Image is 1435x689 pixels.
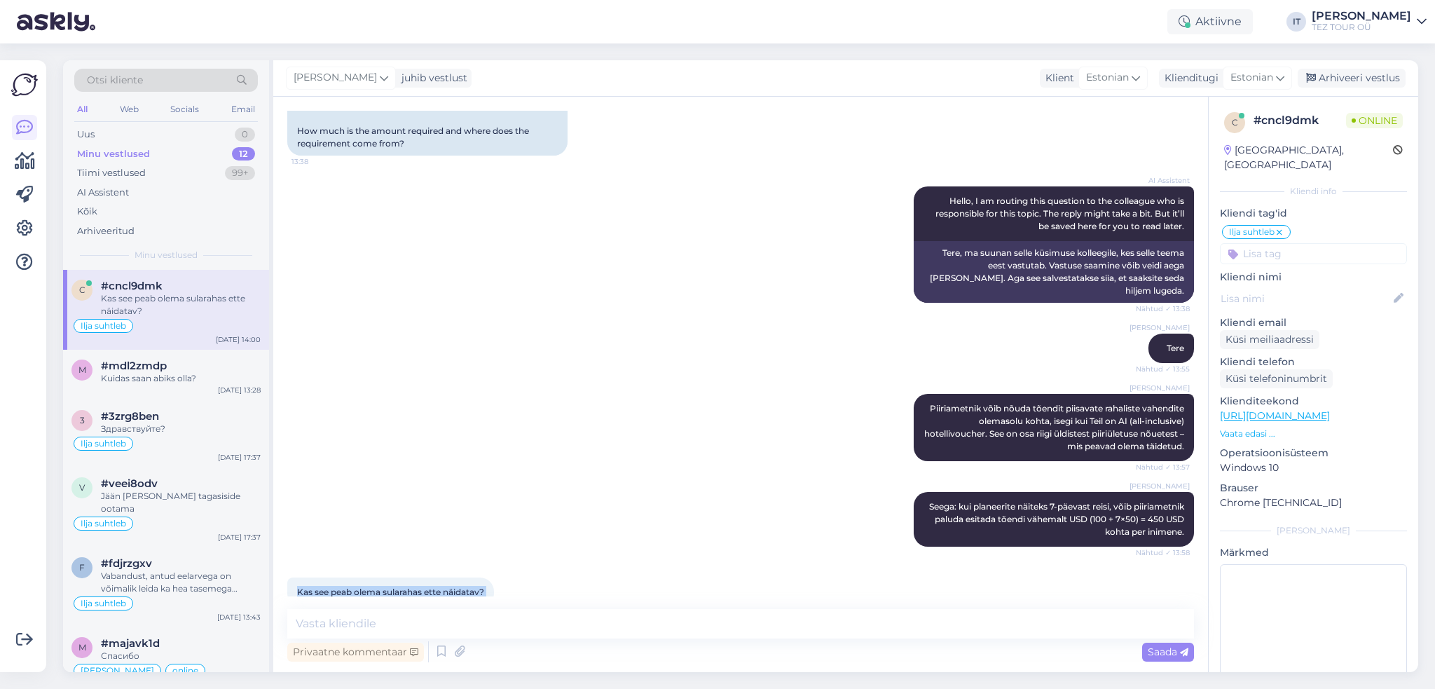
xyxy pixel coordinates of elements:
[1040,71,1074,86] div: Klient
[1136,462,1190,472] span: Nähtud ✓ 13:57
[135,249,198,261] span: Minu vestlused
[1230,70,1273,86] span: Estonian
[1220,270,1407,285] p: Kliendi nimi
[101,360,167,372] span: #mdl2zmdp
[77,224,135,238] div: Arhiveeritud
[1167,343,1184,353] span: Tere
[1220,315,1407,330] p: Kliendi email
[297,587,484,597] span: Kas see peab olema sularahas ette näidatav?
[218,452,261,463] div: [DATE] 17:37
[1312,22,1411,33] div: TEZ TOUR OÜ
[172,667,198,675] span: online
[77,147,150,161] div: Minu vestlused
[1159,71,1218,86] div: Klienditugi
[1220,496,1407,510] p: Chrome [TECHNICAL_ID]
[1086,70,1129,86] span: Estonian
[929,501,1186,537] span: Seega: kui planeerite näiteks 7-päevast reisi, võib piiriametnik paluda esitada tõendi vähemalt U...
[77,166,146,180] div: Tiimi vestlused
[167,100,202,118] div: Socials
[217,612,261,622] div: [DATE] 13:43
[1220,355,1407,369] p: Kliendi telefon
[1130,481,1190,491] span: [PERSON_NAME]
[78,642,86,653] span: m
[1167,9,1253,34] div: Aktiivne
[74,100,90,118] div: All
[101,410,159,423] span: #3zrg8ben
[287,643,424,662] div: Privaatne kommentaar
[101,372,261,385] div: Kuidas saan abiks olla?
[79,482,85,493] span: v
[1312,11,1427,33] a: [PERSON_NAME]TEZ TOUR OÜ
[1220,461,1407,475] p: Windows 10
[1130,383,1190,393] span: [PERSON_NAME]
[291,156,344,167] span: 13:38
[79,285,85,295] span: c
[1220,428,1407,440] p: Vaata edasi ...
[235,128,255,142] div: 0
[1220,394,1407,409] p: Klienditeekond
[1220,369,1333,388] div: Küsi telefoninumbrit
[117,100,142,118] div: Web
[11,71,38,98] img: Askly Logo
[1137,175,1190,186] span: AI Assistent
[1220,446,1407,461] p: Operatsioonisüsteem
[101,477,158,490] span: #veei8odv
[1229,228,1275,236] span: Ilja suhtleb
[81,667,154,675] span: [PERSON_NAME]
[1312,11,1411,22] div: [PERSON_NAME]
[101,650,261,662] div: Спасибо
[81,599,126,608] span: Ilja suhtleb
[1220,545,1407,560] p: Märkmed
[77,186,129,200] div: AI Assistent
[77,205,97,219] div: Kõik
[218,532,261,543] div: [DATE] 17:37
[101,570,261,595] div: Vabandust, antud eelarvega on võimalik leida ka hea tasemega hotelle. Vaatasin valesti
[1221,291,1391,306] input: Lisa nimi
[218,385,261,395] div: [DATE] 13:28
[101,490,261,515] div: Jään [PERSON_NAME] tagasiside ootama
[81,322,126,330] span: Ilja suhtleb
[1220,330,1319,349] div: Küsi meiliaadressi
[101,557,152,570] span: #fdjrzgxv
[924,403,1186,451] span: Piiriametnik võib nõuda tõendit piisavate rahaliste vahendite olemasolu kohta, isegi kui Teil on ...
[101,423,261,435] div: Здравствуйте?
[1220,185,1407,198] div: Kliendi info
[101,637,160,650] span: #majavk1d
[1298,69,1406,88] div: Arhiveeri vestlus
[87,73,143,88] span: Otsi kliente
[81,519,126,528] span: Ilja suhtleb
[1346,113,1403,128] span: Online
[1136,303,1190,314] span: Nähtud ✓ 13:38
[79,562,85,573] span: f
[1232,117,1238,128] span: c
[1136,547,1190,558] span: Nähtud ✓ 13:58
[228,100,258,118] div: Email
[1148,646,1188,658] span: Saada
[1286,12,1306,32] div: IT
[101,292,261,318] div: Kas see peab olema sularahas ette näidatav?
[294,70,377,86] span: [PERSON_NAME]
[225,166,255,180] div: 99+
[1220,243,1407,264] input: Lisa tag
[1130,322,1190,333] span: [PERSON_NAME]
[914,241,1194,303] div: Tere, ma suunan selle küsimuse kolleegile, kes selle teema eest vastutab. Vastuse saamine võib ve...
[78,364,86,375] span: m
[1224,143,1393,172] div: [GEOGRAPHIC_DATA], [GEOGRAPHIC_DATA]
[1136,364,1190,374] span: Nähtud ✓ 13:55
[1220,409,1330,422] a: [URL][DOMAIN_NAME]
[77,128,95,142] div: Uus
[935,196,1186,231] span: Hello, I am routing this question to the colleague who is responsible for this topic. The reply m...
[1254,112,1346,129] div: # cncl9dmk
[1220,524,1407,537] div: [PERSON_NAME]
[396,71,467,86] div: juhib vestlust
[1220,206,1407,221] p: Kliendi tag'id
[101,280,163,292] span: #cncl9dmk
[216,334,261,345] div: [DATE] 14:00
[1220,481,1407,496] p: Brauser
[80,415,85,425] span: 3
[232,147,255,161] div: 12
[81,439,126,448] span: Ilja suhtleb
